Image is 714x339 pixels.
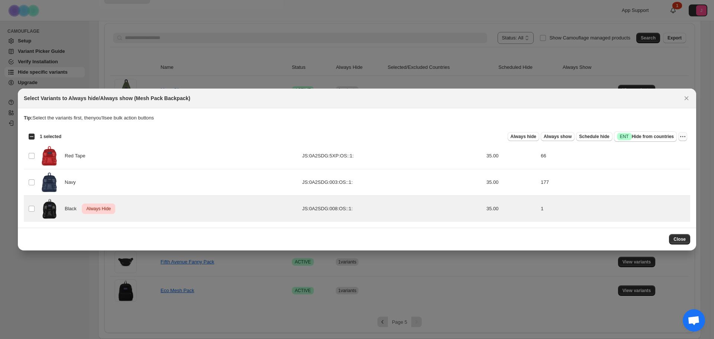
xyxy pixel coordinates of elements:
span: Black [65,205,81,212]
div: Open chat [683,309,705,332]
img: JS0A2SDG003-FRONT.webp [40,172,59,193]
td: 1 [538,196,690,222]
span: ENT [620,134,629,140]
td: 177 [538,169,690,195]
button: Always hide [508,132,539,141]
img: JS0A2SDG008-FRONT.webp [40,198,59,220]
span: 1 selected [40,134,61,140]
td: JS:0A2SDG:008:OS::1: [300,196,484,222]
td: 35.00 [484,143,538,169]
span: Always show [544,134,572,140]
p: Select the variants first, then you'll see bulk action buttons [24,114,690,122]
span: Navy [65,179,80,186]
button: SuccessENTHide from countries [614,131,677,142]
span: Schedule hide [579,134,609,140]
td: 35.00 [484,196,538,222]
span: Hide from countries [617,133,674,140]
span: Red Tape [65,152,89,160]
td: JS:0A2SDG:003:OS::1: [300,169,484,195]
h2: Select Variants to Always hide/Always show (Mesh Pack Backpack) [24,95,190,102]
td: 66 [538,143,690,169]
img: JS0A2SDG5XP-FRONT.webp [40,145,59,167]
button: Close [669,234,690,244]
strong: Tip: [24,115,33,121]
button: Always show [541,132,575,141]
button: Schedule hide [576,132,612,141]
span: Close [673,236,686,242]
button: More actions [678,132,687,141]
td: 35.00 [484,169,538,195]
span: Always Hide [85,204,112,213]
span: Always hide [511,134,536,140]
td: JS:0A2SDG:5XP:OS::1: [300,143,484,169]
button: Close [681,93,692,103]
